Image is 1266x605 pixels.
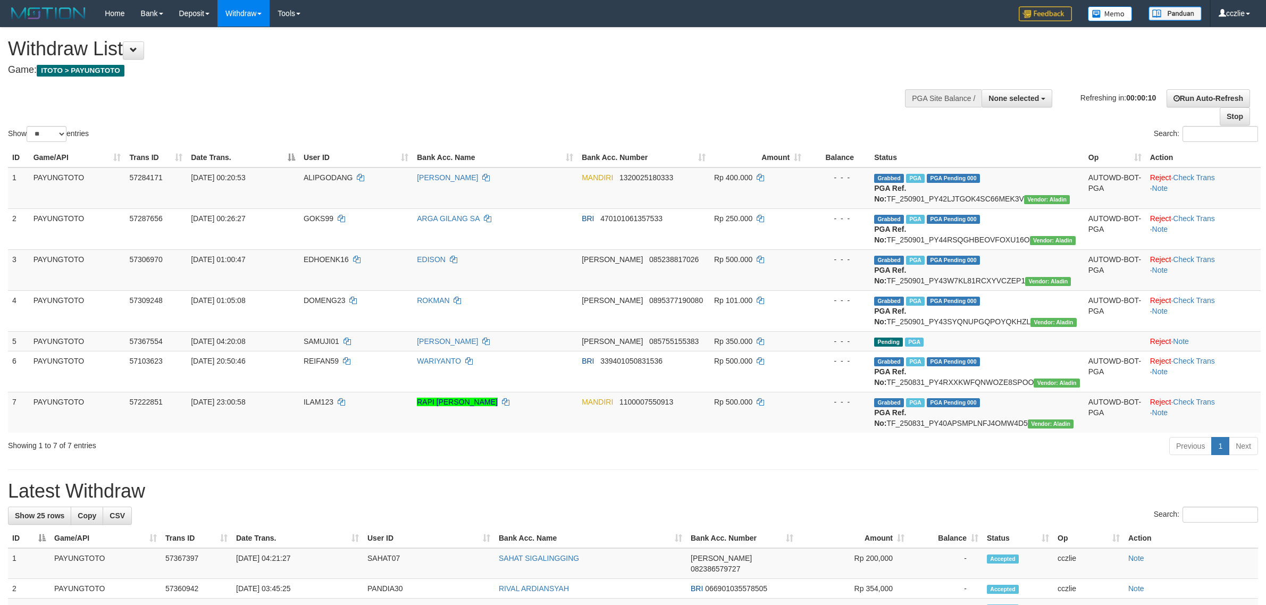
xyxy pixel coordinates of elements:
span: Copy [78,511,96,520]
td: Rp 200,000 [798,548,909,579]
span: [DATE] 01:00:47 [191,255,245,264]
th: Op: activate to sort column ascending [1084,148,1146,167]
span: DOMENG23 [304,296,346,305]
td: PAYUNGTOTO [29,208,125,249]
span: 57103623 [129,357,162,365]
span: Copy 082386579727 to clipboard [691,565,740,573]
span: Grabbed [874,256,904,265]
td: 5 [8,331,29,351]
th: Trans ID: activate to sort column ascending [161,528,232,548]
a: Check Trans [1173,296,1215,305]
a: Reject [1150,173,1171,182]
td: TF_250901_PY42LJTGOK4SC66MEK3V [870,167,1084,209]
th: Bank Acc. Number: activate to sort column ascending [577,148,710,167]
h1: Latest Withdraw [8,481,1258,502]
div: - - - [810,213,866,224]
th: Balance [806,148,870,167]
a: Check Trans [1173,214,1215,223]
td: SAHAT07 [363,548,494,579]
span: Vendor URL: https://payment4.1velocity.biz [1024,195,1070,204]
span: Marked by cczlie [906,256,925,265]
span: GOKS99 [304,214,333,223]
th: User ID: activate to sort column ascending [363,528,494,548]
input: Search: [1183,126,1258,142]
td: TF_250831_PY40APSMPLNFJ4OMW4D5 [870,392,1084,433]
a: Note [1152,266,1168,274]
span: [PERSON_NAME] [691,554,752,562]
span: Accepted [987,554,1019,564]
div: - - - [810,254,866,265]
td: cczlie [1053,548,1124,579]
td: 4 [8,290,29,331]
strong: 00:00:10 [1126,93,1156,102]
span: Marked by cczlie [906,215,925,224]
td: cczlie [1053,579,1124,599]
td: PAYUNGTOTO [29,290,125,331]
b: PGA Ref. No: [874,266,906,285]
span: Grabbed [874,297,904,306]
span: ILAM123 [304,398,333,406]
a: Note [1152,225,1168,233]
span: Grabbed [874,398,904,407]
th: Date Trans.: activate to sort column ascending [232,528,363,548]
td: PAYUNGTOTO [29,249,125,290]
a: Previous [1169,437,1212,455]
span: Show 25 rows [15,511,64,520]
img: panduan.png [1148,6,1202,21]
span: Vendor URL: https://payment4.1velocity.biz [1028,419,1074,428]
span: PGA Pending [927,174,980,183]
button: None selected [982,89,1052,107]
a: Run Auto-Refresh [1167,89,1250,107]
input: Search: [1183,507,1258,523]
td: · · [1146,351,1261,392]
div: PGA Site Balance / [905,89,982,107]
img: Button%20Memo.svg [1088,6,1133,21]
span: BRI [691,584,703,593]
span: Accepted [987,585,1019,594]
td: 6 [8,351,29,392]
a: RIVAL ARDIANSYAH [499,584,569,593]
span: Marked by cczlie [905,338,924,347]
td: PAYUNGTOTO [29,331,125,351]
span: REIFAN59 [304,357,339,365]
span: MANDIRI [582,398,613,406]
span: [DATE] 20:50:46 [191,357,245,365]
span: Pending [874,338,903,347]
th: Game/API: activate to sort column ascending [29,148,125,167]
th: Amount: activate to sort column ascending [798,528,909,548]
a: SAHAT SIGALINGGING [499,554,579,562]
td: 2 [8,208,29,249]
span: Grabbed [874,174,904,183]
td: 1 [8,548,50,579]
span: PGA Pending [927,256,980,265]
td: TF_250901_PY44RSQGHBEOVFOXU16O [870,208,1084,249]
span: ITOTO > PAYUNGTOTO [37,65,124,77]
td: TF_250831_PY4RXXKWFQNWOZE8SPOO [870,351,1084,392]
span: CSV [110,511,125,520]
span: Marked by cczlie [906,297,925,306]
th: Trans ID: activate to sort column ascending [125,148,187,167]
div: - - - [810,356,866,366]
h1: Withdraw List [8,38,833,60]
a: Reject [1150,296,1171,305]
td: · · [1146,290,1261,331]
span: Grabbed [874,357,904,366]
span: 57306970 [129,255,162,264]
th: Action [1146,148,1261,167]
a: Reject [1150,337,1171,346]
a: Reject [1150,398,1171,406]
a: Check Trans [1173,173,1215,182]
a: Show 25 rows [8,507,71,525]
span: Vendor URL: https://payment4.1velocity.biz [1030,236,1076,245]
a: Note [1152,184,1168,192]
a: Note [1173,337,1189,346]
span: [PERSON_NAME] [582,296,643,305]
label: Search: [1154,507,1258,523]
span: [DATE] 00:20:53 [191,173,245,182]
a: Reject [1150,357,1171,365]
span: Grabbed [874,215,904,224]
span: Marked by cczlie [906,398,925,407]
span: Copy 085755155383 to clipboard [649,337,699,346]
a: Copy [71,507,103,525]
div: - - - [810,397,866,407]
